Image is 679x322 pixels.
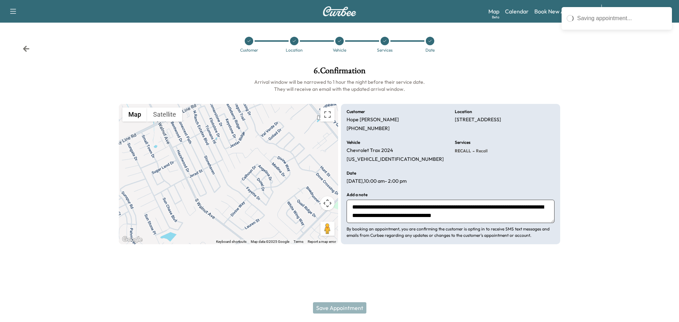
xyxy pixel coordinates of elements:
[119,78,560,93] h6: Arrival window will be narrowed to 1 hour the night before their service date. They will receive ...
[347,110,365,114] h6: Customer
[347,117,399,123] p: Hope [PERSON_NAME]
[320,222,335,236] button: Drag Pegman onto the map to open Street View
[347,226,555,239] p: By booking an appointment, you are confirming the customer is opting in to receive SMS text messa...
[121,235,144,244] a: Open this area in Google Maps (opens a new window)
[308,240,336,244] a: Report a map error
[455,140,470,145] h6: Services
[475,148,488,154] span: Recall
[425,48,435,52] div: Date
[488,7,499,16] a: MapBeta
[294,240,303,244] a: Terms (opens in new tab)
[320,107,335,122] button: Toggle fullscreen view
[347,147,393,154] p: Chevrolet Trax 2024
[121,235,144,244] img: Google
[347,156,444,163] p: [US_VEHICLE_IDENTIFICATION_NUMBER]
[455,148,471,154] span: RECALL
[240,48,258,52] div: Customer
[320,196,335,210] button: Map camera controls
[251,240,289,244] span: Map data ©2025 Google
[471,147,475,154] span: -
[577,14,667,23] div: Saving appointment...
[347,171,356,175] h6: Date
[492,14,499,20] div: Beta
[505,7,529,16] a: Calendar
[147,107,182,122] button: Show satellite imagery
[286,48,303,52] div: Location
[323,6,356,16] img: Curbee Logo
[347,178,407,185] p: [DATE] , 10:00 am - 2:00 pm
[333,48,346,52] div: Vehicle
[347,125,390,132] p: [PHONE_NUMBER]
[347,140,360,145] h6: Vehicle
[455,110,472,114] h6: Location
[534,7,594,16] a: Book New Appointment
[347,193,367,197] h6: Add a note
[23,45,30,52] div: Back
[122,107,147,122] button: Show street map
[216,239,246,244] button: Keyboard shortcuts
[455,117,501,123] p: [STREET_ADDRESS]
[119,66,560,78] h1: 6 . Confirmation
[377,48,393,52] div: Services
